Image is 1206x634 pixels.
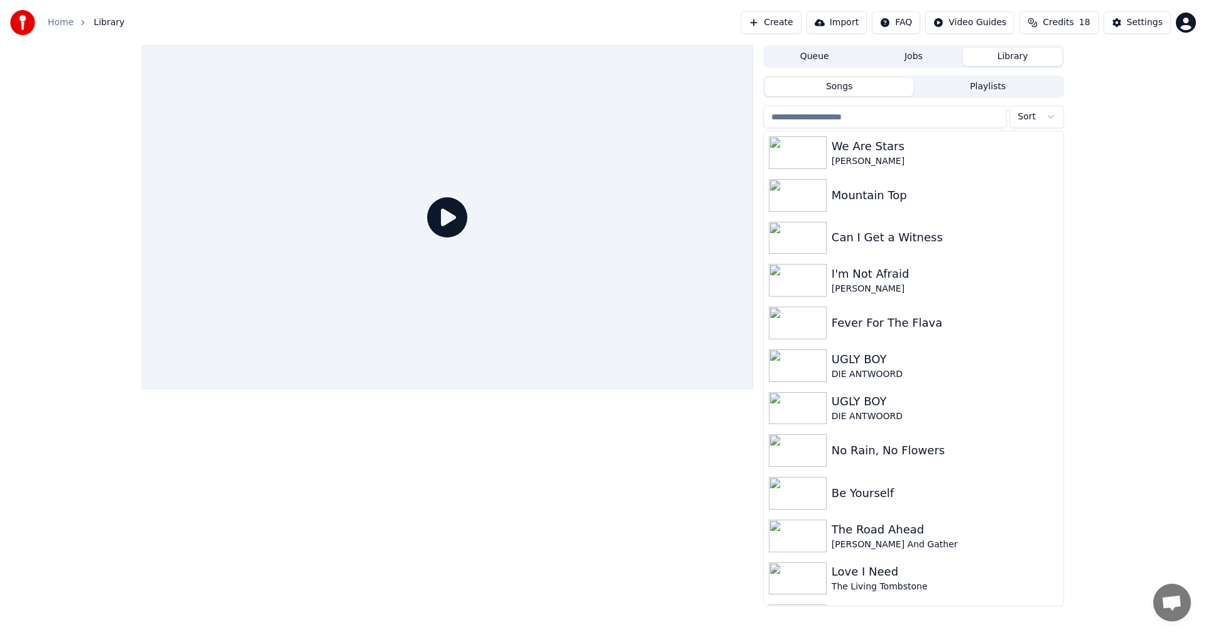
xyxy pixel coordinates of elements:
div: DIE ANTWOORD [832,368,1058,381]
div: [PERSON_NAME] And Gather [832,538,1058,551]
div: [PERSON_NAME] [832,155,1058,168]
div: UGLY BOY [832,393,1058,410]
div: Mountain Top [832,187,1058,204]
div: I'm Not Afraid [832,265,1058,283]
div: Love I Need [832,563,1058,581]
span: 18 [1079,16,1090,29]
button: Queue [765,48,864,66]
div: Settings [1127,16,1163,29]
span: Sort [1018,111,1036,123]
div: Fever For The Flava [832,314,1058,332]
div: DIE ANTWOORD [832,410,1058,423]
div: The Living Tombstone [832,581,1058,593]
img: youka [10,10,35,35]
button: Settings [1104,11,1171,34]
button: Create [741,11,801,34]
button: Playlists [913,78,1062,96]
div: The Road Ahead [832,521,1058,538]
button: Import [807,11,867,34]
div: We Are Stars [832,138,1058,155]
div: Open chat [1153,584,1191,621]
div: UGLY BOY [832,351,1058,368]
button: Credits18 [1019,11,1098,34]
span: Credits [1043,16,1073,29]
button: Jobs [864,48,964,66]
div: No Rain, No Flowers [832,442,1058,459]
a: Home [48,16,73,29]
button: FAQ [872,11,920,34]
div: Be Yourself [832,484,1058,502]
nav: breadcrumb [48,16,124,29]
div: [PERSON_NAME] [832,283,1058,295]
button: Video Guides [925,11,1014,34]
button: Library [963,48,1062,66]
div: Can I Get a Witness [832,229,1058,246]
span: Library [94,16,124,29]
button: Songs [765,78,914,96]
